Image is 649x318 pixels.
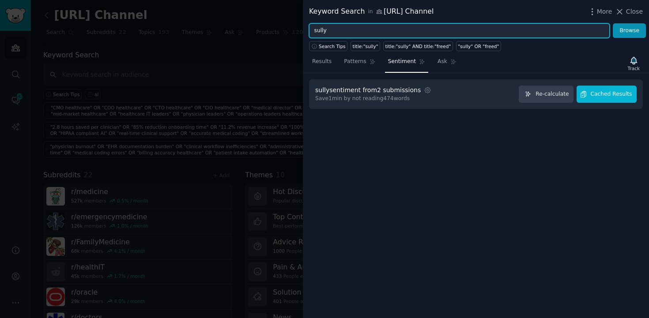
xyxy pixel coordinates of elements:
[312,58,332,66] span: Results
[309,6,434,17] div: Keyword Search [URL] Channel
[351,41,380,51] a: title:"sully"
[438,58,447,66] span: Ask
[628,65,640,71] div: Track
[319,43,346,49] span: Search Tips
[577,86,637,103] button: Cached Results
[519,86,574,103] button: Re-calculate
[341,55,378,73] a: Patterns
[613,23,646,38] button: Browse
[536,90,569,98] span: Re-calculate
[625,54,643,73] button: Track
[588,7,612,16] button: More
[309,41,347,51] button: Search Tips
[309,55,335,73] a: Results
[353,43,378,49] div: title:"sully"
[315,86,421,95] div: sully sentiment from 2 submissions
[615,7,643,16] button: Close
[456,41,501,51] a: "sully" OR "freed"
[385,43,451,49] div: title:"sully" AND title:"freed"
[368,8,373,16] span: in
[458,43,499,49] div: "sully" OR "freed"
[626,7,643,16] span: Close
[309,23,610,38] input: Try a keyword related to your business
[383,41,453,51] a: title:"sully" AND title:"freed"
[388,58,416,66] span: Sentiment
[344,58,366,66] span: Patterns
[597,7,612,16] span: More
[385,55,428,73] a: Sentiment
[434,55,460,73] a: Ask
[315,95,433,103] div: Save 1 min by not reading 474 words
[591,90,632,98] span: Cached Results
